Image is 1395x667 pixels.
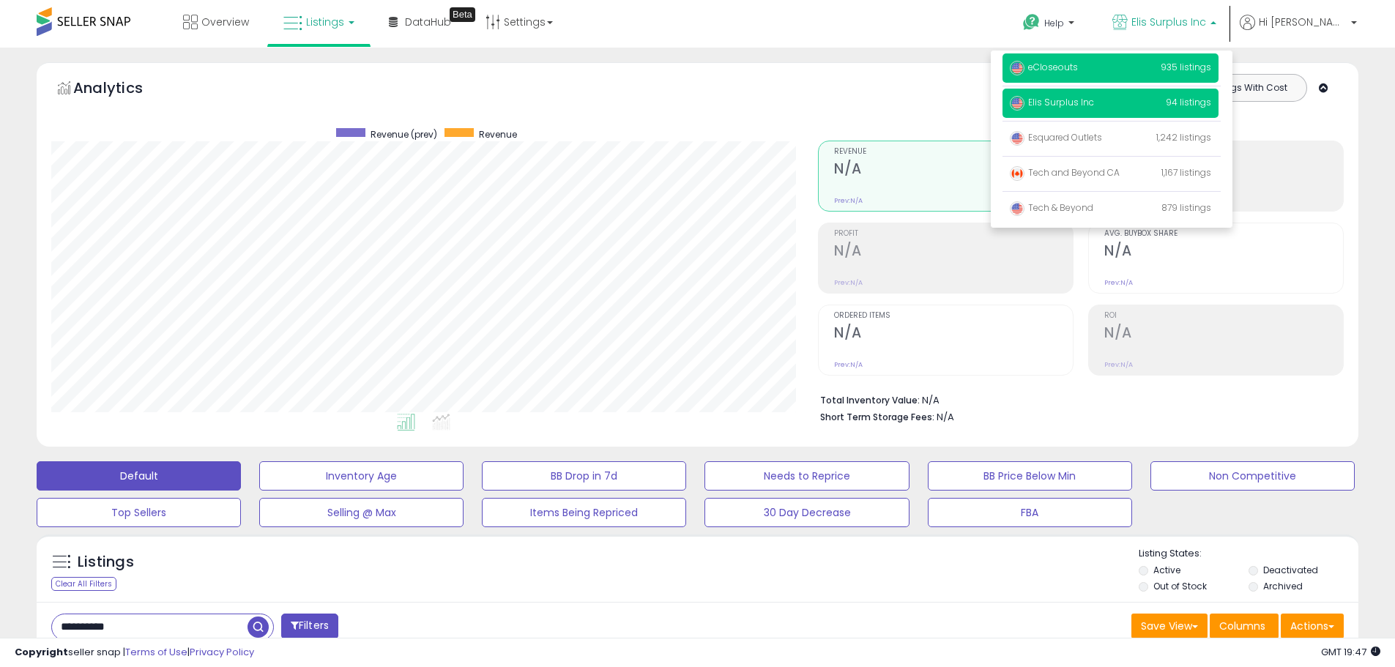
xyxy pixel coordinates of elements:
span: 2025-09-8 19:47 GMT [1321,645,1380,659]
small: Prev: N/A [1104,278,1133,287]
span: Revenue [479,128,517,141]
img: usa.png [1010,131,1024,146]
li: N/A [820,390,1333,408]
span: Listings [306,15,344,29]
h2: N/A [834,324,1073,344]
label: Deactivated [1263,564,1318,576]
a: Help [1011,2,1089,48]
button: Listings With Cost [1193,78,1302,97]
span: Columns [1219,619,1265,633]
a: Privacy Policy [190,645,254,659]
span: Tech & Beyond [1010,201,1093,214]
button: BB Drop in 7d [482,461,686,491]
img: usa.png [1010,96,1024,111]
button: Needs to Reprice [704,461,909,491]
button: 30 Day Decrease [704,498,909,527]
a: Hi [PERSON_NAME] [1240,15,1357,48]
span: Overview [201,15,249,29]
strong: Copyright [15,645,68,659]
button: Top Sellers [37,498,241,527]
h2: N/A [1104,324,1343,344]
small: Prev: N/A [1104,360,1133,369]
span: Help [1044,17,1064,29]
button: FBA [928,498,1132,527]
button: Columns [1210,614,1279,638]
div: Clear All Filters [51,577,116,591]
span: N/A [937,410,954,424]
span: 94 listings [1166,96,1211,108]
h2: N/A [1104,242,1343,262]
span: 935 listings [1161,61,1211,73]
span: Profit [834,230,1073,238]
small: Prev: N/A [834,278,863,287]
button: Items Being Repriced [482,498,686,527]
i: Get Help [1022,13,1041,31]
span: Esquared Outlets [1010,131,1102,144]
small: Prev: N/A [834,196,863,205]
button: Inventory Age [259,461,464,491]
span: Hi [PERSON_NAME] [1259,15,1347,29]
label: Active [1153,564,1180,576]
b: Short Term Storage Fees: [820,411,934,423]
a: Terms of Use [125,645,187,659]
span: eCloseouts [1010,61,1078,73]
small: Prev: N/A [834,360,863,369]
img: usa.png [1010,201,1024,216]
span: 879 listings [1161,201,1211,214]
span: Ordered Items [834,312,1073,320]
h5: Analytics [73,78,171,102]
label: Archived [1263,580,1303,592]
div: seller snap | | [15,646,254,660]
img: usa.png [1010,61,1024,75]
button: Filters [281,614,338,639]
button: Selling @ Max [259,498,464,527]
button: Default [37,461,241,491]
span: Elis Surplus Inc [1131,15,1206,29]
span: ROI [1104,312,1343,320]
span: Revenue [834,148,1073,156]
h2: N/A [834,160,1073,180]
h5: Listings [78,552,134,573]
span: DataHub [405,15,451,29]
h2: N/A [834,242,1073,262]
button: BB Price Below Min [928,461,1132,491]
b: Total Inventory Value: [820,394,920,406]
span: 1,242 listings [1156,131,1211,144]
button: Non Competitive [1150,461,1355,491]
button: Save View [1131,614,1208,638]
button: Actions [1281,614,1344,638]
img: canada.png [1010,166,1024,181]
label: Out of Stock [1153,580,1207,592]
span: Avg. Buybox Share [1104,230,1343,238]
span: Revenue (prev) [371,128,437,141]
span: 1,167 listings [1161,166,1211,179]
span: Elis Surplus Inc [1010,96,1094,108]
span: Tech and Beyond CA [1010,166,1120,179]
div: Tooltip anchor [450,7,475,22]
p: Listing States: [1139,547,1358,561]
